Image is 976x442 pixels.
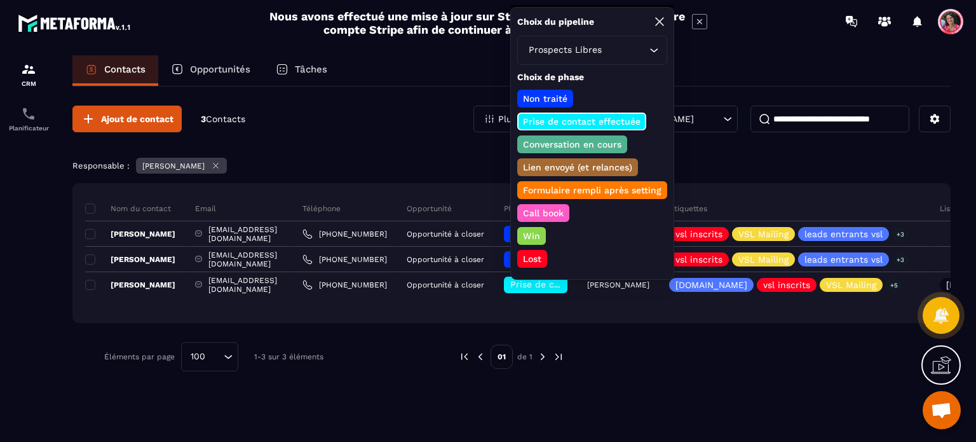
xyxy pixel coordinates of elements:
img: scheduler [21,106,36,121]
p: Phase [504,204,525,214]
p: Éléments par page [104,352,175,361]
p: Liste [940,204,958,214]
a: [PHONE_NUMBER] [302,229,387,239]
img: next [537,351,548,363]
img: prev [475,351,486,363]
p: Non traité [521,92,569,105]
p: Email [195,204,216,214]
p: Choix de phase [517,71,667,83]
p: [PERSON_NAME] [85,280,175,290]
p: [PERSON_NAME] [85,229,175,239]
p: Contacts [104,64,146,75]
img: logo [18,11,132,34]
p: Opportunité [407,204,452,214]
span: Prise de contact effectuée [510,279,628,289]
p: Plus de filtre [498,114,555,123]
input: Search for option [604,43,646,57]
p: Conversation en cours [521,138,623,151]
p: vsl inscrits [675,230,722,238]
a: schedulerschedulerPlanificateur [3,97,54,141]
h2: Nous avons effectué une mise à jour sur Stripe. Veuillez reconnecter votre compte Stripe afin de ... [269,10,686,36]
a: [PHONE_NUMBER] [302,280,387,290]
span: Contacts [206,114,245,124]
p: Opportunité à closer [407,280,484,289]
p: Nom du contact [85,204,171,214]
span: Ajout de contact [101,113,173,125]
img: prev [459,351,470,363]
p: [PERSON_NAME] [587,280,649,289]
p: Formulaire rempli après setting [521,184,663,197]
p: de 1 [517,352,532,362]
p: Opportunité à closer [407,255,484,264]
p: Win [521,230,542,242]
p: +3 [892,228,909,241]
a: [PHONE_NUMBER] [302,254,387,265]
p: +5 [886,279,902,292]
a: Ouvrir le chat [923,391,961,429]
span: Prospects Libres [525,43,604,57]
p: vsl inscrits [675,255,722,264]
p: +3 [892,253,909,266]
img: next [553,351,564,363]
p: [PERSON_NAME] [85,254,175,265]
p: Call book [521,207,566,219]
a: formationformationCRM [3,52,54,97]
p: 1-3 sur 3 éléments [254,352,323,361]
p: Opportunité à closer [407,230,484,238]
p: VSL Mailing [738,255,789,264]
img: formation [21,62,36,77]
p: VSL Mailing [738,230,789,238]
a: Tâches [263,55,340,86]
a: Contacts [72,55,158,86]
p: CRM [3,80,54,87]
p: Lost [521,252,543,265]
span: 100 [186,350,210,364]
p: leads entrants vsl [804,230,883,238]
a: Opportunités [158,55,263,86]
p: leads entrants vsl [804,255,883,264]
button: Ajout de contact [72,106,182,132]
p: VSL Mailing [826,280,876,289]
p: Choix du pipeline [517,16,594,28]
p: Étiquettes [669,204,707,214]
p: Opportunités [190,64,250,75]
p: Lien envoyé (et relances) [521,161,634,174]
p: [DOMAIN_NAME] [675,280,747,289]
p: vsl inscrits [763,280,810,289]
p: 3 [201,113,245,125]
p: Responsable : [72,161,130,170]
p: Planificateur [3,125,54,132]
p: Tâches [295,64,327,75]
p: Téléphone [302,204,341,214]
p: Prise de contact effectuée [521,115,642,128]
div: Search for option [181,342,238,371]
p: [PERSON_NAME] [142,162,205,170]
div: Search for option [517,36,667,65]
input: Search for option [210,350,220,364]
p: 01 [491,345,513,369]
